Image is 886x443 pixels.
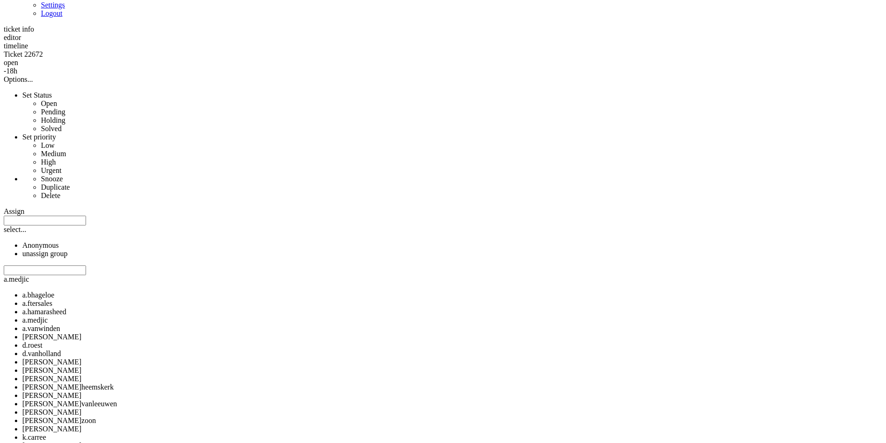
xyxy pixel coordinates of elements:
[41,99,882,108] li: Open
[22,241,59,249] span: Anonymous
[22,324,60,332] span: a.vanwinden
[22,417,882,425] li: j.zoon
[4,225,882,234] div: select...
[22,241,882,250] li: Anonymous
[4,59,882,67] div: open
[22,425,81,433] span: [PERSON_NAME]
[22,417,96,424] span: [PERSON_NAME]zoon
[4,4,136,20] body: Rich Text Area. Press ALT-0 for help.
[22,433,46,441] span: k.carree
[4,67,882,75] div: -18h
[41,183,70,191] span: Duplicate
[41,116,65,124] span: Holding
[22,133,56,141] span: Set priority
[22,324,882,333] li: a.vanwinden
[22,383,113,391] span: [PERSON_NAME]heemskerk
[4,50,882,59] div: Ticket 22672
[22,99,882,133] ul: Set Status
[41,158,882,166] li: High
[41,9,62,17] a: Logout
[22,383,882,391] li: j.heemskerk
[22,316,48,324] span: a.medjic
[22,133,882,175] li: Set priority
[41,108,882,116] li: Pending
[22,291,54,299] span: a.bhageloe
[22,358,81,366] span: [PERSON_NAME]
[22,350,882,358] li: d.vanholland
[41,1,65,9] a: Settings
[22,391,81,399] span: [PERSON_NAME]
[4,275,29,283] span: a.medjic
[4,25,882,33] div: ticket info
[41,99,57,107] span: Open
[22,141,882,175] ul: Set priority
[22,375,81,383] span: [PERSON_NAME]
[4,33,882,42] div: editor
[22,400,117,408] span: [PERSON_NAME]vanleeuwen
[41,150,66,158] span: Medium
[22,400,882,408] li: j.vanleeuwen
[22,308,882,316] li: a.hamarasheed
[4,216,882,258] div: Assign Group
[22,366,882,375] li: h.jongejan
[22,366,81,374] span: [PERSON_NAME]
[41,141,54,149] span: Low
[22,299,882,308] li: a.ftersales
[4,75,882,84] div: Options...
[22,408,81,416] span: [PERSON_NAME]
[22,291,882,299] li: a.bhageloe
[22,391,882,400] li: j.plugge
[4,42,882,50] div: timeline
[22,425,882,433] li: k.bossaert
[41,158,56,166] span: High
[4,207,882,216] div: Assign
[22,358,882,366] li: g.vlootman
[22,333,81,341] span: [PERSON_NAME]
[22,350,61,357] span: d.vanholland
[22,375,882,383] li: i.kalpoe
[41,150,882,158] li: Medium
[22,408,882,417] li: j.weyman
[22,91,882,133] li: Set Status
[22,250,882,258] li: unassign group
[22,333,882,341] li: b.roberts
[41,166,61,174] span: Urgent
[41,166,882,175] li: Urgent
[22,316,882,324] li: a.medjic
[41,125,882,133] li: Solved
[41,183,882,192] li: Duplicate
[22,341,882,350] li: d.roest
[41,125,61,132] span: Solved
[41,192,60,199] span: Delete
[41,175,63,183] span: Snooze
[41,175,882,183] li: Snooze
[22,308,67,316] span: a.hamarasheed
[41,108,65,116] span: Pending
[22,299,52,307] span: a.ftersales
[22,341,42,349] span: d.roest
[22,433,882,442] li: k.carree
[41,116,882,125] li: Holding
[22,250,67,258] span: unassign group
[22,91,52,99] span: Set Status
[41,141,882,150] li: Low
[41,192,882,200] li: Delete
